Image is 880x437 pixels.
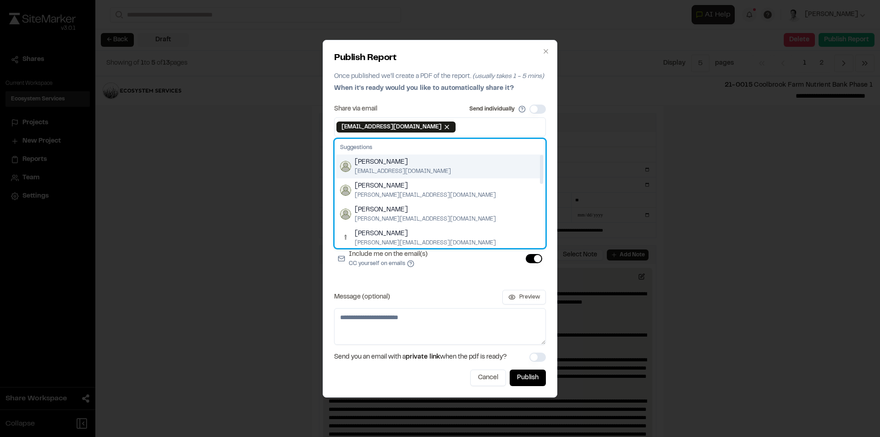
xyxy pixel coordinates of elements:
[336,141,544,155] div: Suggestions
[334,86,514,91] span: When it's ready would you like to automatically share it?
[334,51,546,65] h2: Publish Report
[355,215,496,223] span: [PERSON_NAME][EMAIL_ADDRESS][DOMAIN_NAME]
[469,105,515,113] label: Send individually
[340,161,351,172] img: Hollis Lawrence
[334,72,546,82] p: Once published we'll create a PDF of the report.
[355,167,451,176] span: [EMAIL_ADDRESS][DOMAIN_NAME]
[355,239,496,247] span: [PERSON_NAME][EMAIL_ADDRESS][DOMAIN_NAME]
[470,370,506,386] button: Cancel
[349,260,428,268] p: CC yourself on emails
[340,185,351,196] img: Marie-pierre
[510,370,546,386] button: Publish
[349,249,428,268] label: Include me on the email(s)
[334,352,507,362] span: Send you an email with a when the pdf is ready?
[355,191,496,199] span: [PERSON_NAME][EMAIL_ADDRESS][DOMAIN_NAME]
[406,354,440,360] span: private link
[502,290,546,304] button: Preview
[473,74,544,79] span: (usually takes 1 - 5 mins)
[355,205,496,215] span: [PERSON_NAME]
[340,209,351,220] img: Joe Long
[340,232,351,243] img: Kyle Ashmun
[355,229,496,239] span: [PERSON_NAME]
[334,294,390,300] label: Message (optional)
[335,139,545,248] div: Suggestions
[334,106,377,112] label: Share via email
[355,181,496,191] span: [PERSON_NAME]
[341,123,441,131] span: [EMAIL_ADDRESS][DOMAIN_NAME]
[355,157,451,167] span: [PERSON_NAME]
[407,260,414,267] button: Include me on the email(s)CC yourself on emails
